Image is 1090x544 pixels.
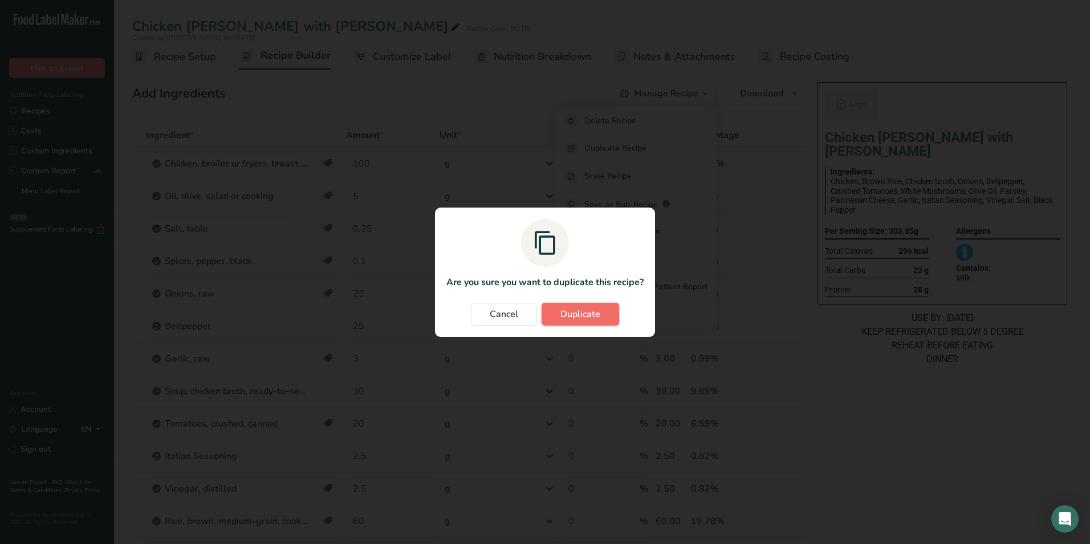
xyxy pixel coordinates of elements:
[1051,505,1079,533] div: Open Intercom Messenger
[542,303,619,326] button: Duplicate
[446,275,644,289] p: Are you sure you want to duplicate this recipe?
[560,307,600,321] span: Duplicate
[471,303,537,326] button: Cancel
[490,307,518,321] span: Cancel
